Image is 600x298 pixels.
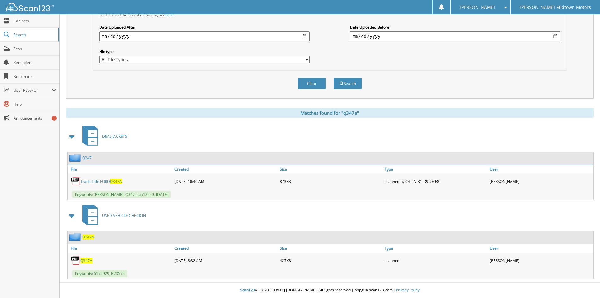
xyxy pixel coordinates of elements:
[14,46,56,51] span: Scan
[488,165,593,173] a: User
[14,32,55,38] span: Search
[278,254,383,267] div: 425KB
[6,3,54,11] img: scan123-logo-white.svg
[383,244,488,253] a: Type
[78,124,127,149] a: DEAL JACKETS
[14,18,56,24] span: Cabinets
[520,5,591,9] span: [PERSON_NAME] Midtown Motors
[68,244,173,253] a: File
[488,175,593,188] div: [PERSON_NAME]
[488,244,593,253] a: User
[71,256,80,265] img: PDF.png
[71,177,80,186] img: PDF.png
[99,25,310,30] label: Date Uploaded After
[173,244,278,253] a: Created
[569,268,600,298] iframe: Chat Widget
[383,165,488,173] a: Type
[69,154,82,162] img: folder2.png
[102,134,127,139] span: DEAL JACKETS
[173,165,278,173] a: Created
[350,31,560,41] input: end
[396,287,420,293] a: Privacy Policy
[99,31,310,41] input: start
[350,25,560,30] label: Date Uploaded Before
[383,254,488,267] div: scanned
[78,203,146,228] a: USED VEHICLE CHECK IN
[82,234,94,240] a: Q347A
[14,102,56,107] span: Help
[14,115,56,121] span: Announcements
[240,287,255,293] span: Scan123
[102,213,146,218] span: USED VEHICLE CHECK IN
[60,283,600,298] div: © [DATE]-[DATE] [DOMAIN_NAME]. All rights reserved | appg04-scan123-com |
[82,155,92,161] a: Q347
[68,165,173,173] a: File
[334,78,362,89] button: Search
[165,12,174,18] a: here
[173,254,278,267] div: [DATE] 8:32 AM
[14,60,56,65] span: Reminders
[173,175,278,188] div: [DATE] 10:46 AM
[72,270,127,277] span: Keywords: 6172929, B23575
[80,258,92,263] a: Q347A
[66,108,594,118] div: Matches found for "q347a"
[14,88,52,93] span: User Reports
[14,74,56,79] span: Bookmarks
[80,179,122,184] a: Trade Title FORDQ347A
[298,78,326,89] button: Clear
[278,165,383,173] a: Size
[383,175,488,188] div: scanned by C4-5A-B1-D9-2F-E8
[488,254,593,267] div: [PERSON_NAME]
[69,233,82,241] img: folder2.png
[278,175,383,188] div: 873KB
[460,5,495,9] span: [PERSON_NAME]
[278,244,383,253] a: Size
[110,179,122,184] span: Q347A
[52,116,57,121] div: 1
[99,49,310,54] label: File type
[72,191,171,198] span: Keywords: [PERSON_NAME], Q347, sua18249, [DATE]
